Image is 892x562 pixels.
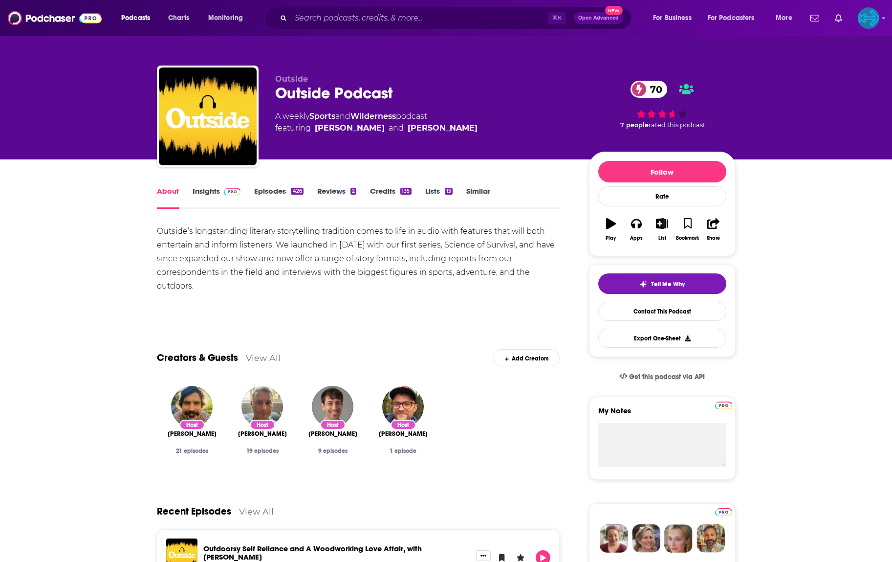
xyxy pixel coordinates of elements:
span: Open Advanced [578,16,619,21]
button: Play [598,212,624,247]
div: Host [391,420,416,430]
div: 9 episodes [305,448,360,454]
div: Bookmark [676,235,699,241]
div: Outside’s longstanding literary storytelling tradition comes to life in audio with features that ... [157,225,560,293]
button: open menu [114,10,163,26]
button: open menu [701,10,769,26]
div: A weekly podcast [275,111,478,134]
span: New [605,6,623,15]
span: Podcasts [121,11,150,25]
span: ⌘ K [548,12,566,24]
div: 21 episodes [165,448,219,454]
a: Reviews2 [317,186,356,209]
div: 19 episodes [235,448,290,454]
div: List [658,235,666,241]
a: Show notifications dropdown [806,10,823,26]
div: Rate [598,186,726,206]
span: [PERSON_NAME] [238,430,287,438]
span: featuring [275,122,478,134]
a: Peter Frick-Wright [315,122,385,134]
span: Outside [275,74,308,84]
a: Charts [162,10,195,26]
a: Christopher Keyes [238,430,287,438]
button: Export One-Sheet [598,329,726,348]
button: Apps [624,212,649,247]
a: Contact This Podcast [598,302,726,321]
a: Show notifications dropdown [831,10,846,26]
img: Paddy O’Connell [171,386,213,427]
input: Search podcasts, credits, & more... [291,10,548,26]
div: 135 [400,188,411,195]
a: 70 [631,81,667,98]
button: Share [700,212,726,247]
a: Michael Roberts [308,430,357,438]
a: Pro website [715,400,732,409]
span: Tell Me Why [651,280,685,288]
div: 2 [350,188,356,195]
button: open menu [201,10,256,26]
img: Podchaser Pro [224,188,241,196]
span: [PERSON_NAME] [308,430,357,438]
img: Alex Ward [382,386,424,427]
a: Sports [309,112,335,121]
div: Apps [630,235,643,241]
button: Open AdvancedNew [574,12,623,24]
span: Logged in as backbonemedia [858,7,879,29]
span: 70 [640,81,667,98]
img: Sydney Profile [600,524,628,553]
button: tell me why sparkleTell Me Why [598,273,726,294]
a: Paddy O’Connell [408,122,478,134]
button: Follow [598,161,726,182]
span: [PERSON_NAME] [379,430,428,438]
div: Search podcasts, credits, & more... [273,7,641,29]
span: For Podcasters [708,11,755,25]
img: Outside Podcast [159,67,257,165]
a: Recent Episodes [157,505,231,517]
div: Play [606,235,616,241]
span: [PERSON_NAME] [168,430,217,438]
img: Christopher Keyes [241,386,283,427]
img: tell me why sparkle [639,280,647,288]
span: More [776,11,792,25]
span: and [335,112,350,121]
img: Podchaser Pro [715,402,732,409]
button: Show More Button [476,550,491,561]
span: For Business [653,11,692,25]
span: Get this podcast via API [629,373,705,381]
a: Wilderness [350,112,396,121]
a: Get this podcast via API [611,365,713,389]
span: rated this podcast [649,121,705,129]
a: Lists13 [425,186,453,209]
button: open menu [769,10,805,26]
a: View All [246,353,281,363]
span: 7 people [620,121,649,129]
div: Share [707,235,720,241]
div: 1 episode [376,448,431,454]
a: Episodes426 [254,186,303,209]
a: Outdoorsy Self Reliance and A Woodworking Love Affair, with Nick Offerman [203,544,422,562]
div: 426 [291,188,303,195]
a: View All [239,506,274,517]
span: Monitoring [208,11,243,25]
img: Podchaser - Follow, Share and Rate Podcasts [8,9,102,27]
a: Pro website [715,507,732,516]
img: Jon Profile [696,524,725,553]
img: Michael Roberts [312,386,353,427]
img: Barbara Profile [632,524,660,553]
div: Host [320,420,346,430]
a: About [157,186,179,209]
a: Similar [466,186,490,209]
img: Podchaser Pro [715,508,732,516]
button: open menu [646,10,704,26]
button: List [649,212,674,247]
a: Creators & Guests [157,352,238,364]
a: Alex Ward [379,430,428,438]
div: Add Creators [493,349,560,366]
button: Bookmark [675,212,700,247]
